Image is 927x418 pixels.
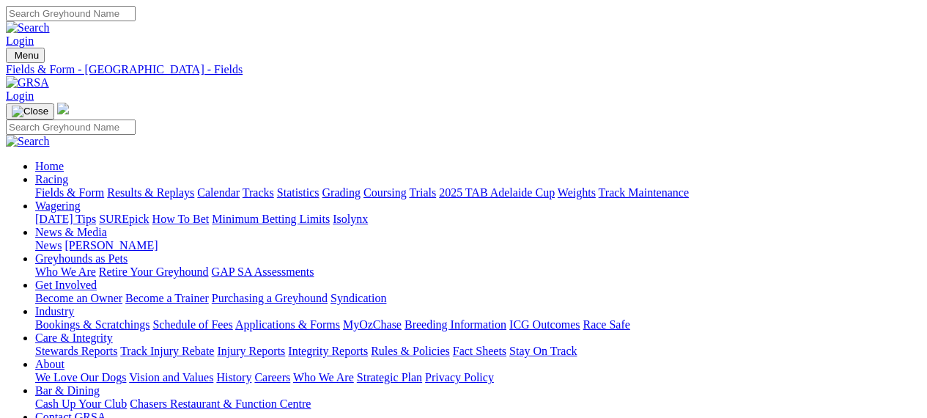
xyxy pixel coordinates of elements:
a: News & Media [35,226,107,238]
img: GRSA [6,76,49,89]
a: Become a Trainer [125,292,209,304]
a: Vision and Values [129,371,213,384]
img: logo-grsa-white.png [57,103,69,114]
a: Become an Owner [35,292,122,304]
a: Cash Up Your Club [35,397,127,410]
div: Greyhounds as Pets [35,265,921,279]
a: Calendar [197,186,240,199]
a: Bookings & Scratchings [35,318,149,331]
a: Chasers Restaurant & Function Centre [130,397,311,410]
a: Track Injury Rebate [120,345,214,357]
a: Wagering [35,199,81,212]
a: Home [35,160,64,172]
a: Trials [409,186,436,199]
img: Search [6,21,50,34]
a: History [216,371,251,384]
a: Get Involved [35,279,97,291]
a: Bar & Dining [35,384,100,397]
div: About [35,371,921,384]
a: Integrity Reports [288,345,368,357]
a: Care & Integrity [35,331,113,344]
a: About [35,358,64,370]
a: Statistics [277,186,320,199]
a: Who We Are [35,265,96,278]
a: Minimum Betting Limits [212,213,330,225]
img: Close [12,106,48,117]
a: Stewards Reports [35,345,117,357]
span: Menu [15,50,39,61]
a: Fields & Form [35,186,104,199]
a: SUREpick [99,213,149,225]
a: GAP SA Assessments [212,265,314,278]
a: How To Bet [152,213,210,225]
a: Schedule of Fees [152,318,232,331]
a: Careers [254,371,290,384]
a: Who We Are [293,371,354,384]
img: Search [6,135,50,148]
a: Track Maintenance [599,186,689,199]
a: We Love Our Dogs [35,371,126,384]
a: Industry [35,305,74,318]
button: Toggle navigation [6,48,45,63]
a: Strategic Plan [357,371,422,384]
a: ICG Outcomes [509,318,580,331]
a: 2025 TAB Adelaide Cup [439,186,555,199]
div: Wagering [35,213,921,226]
button: Toggle navigation [6,103,54,120]
a: Coursing [363,186,407,199]
div: Care & Integrity [35,345,921,358]
a: Weights [558,186,596,199]
div: Get Involved [35,292,921,305]
a: Greyhounds as Pets [35,252,128,265]
a: Results & Replays [107,186,194,199]
a: Stay On Track [509,345,577,357]
a: Rules & Policies [371,345,450,357]
a: [DATE] Tips [35,213,96,225]
a: Privacy Policy [425,371,494,384]
div: Bar & Dining [35,397,921,411]
a: Fact Sheets [453,345,506,357]
input: Search [6,6,136,21]
a: Retire Your Greyhound [99,265,209,278]
a: Grading [322,186,361,199]
a: Breeding Information [405,318,506,331]
a: Syndication [330,292,386,304]
a: Injury Reports [217,345,285,357]
input: Search [6,120,136,135]
a: Race Safe [583,318,629,331]
a: Racing [35,173,68,186]
a: News [35,239,62,252]
div: Industry [35,318,921,331]
a: Login [6,89,34,102]
a: Isolynx [333,213,368,225]
a: Tracks [243,186,274,199]
a: Applications & Forms [235,318,340,331]
div: News & Media [35,239,921,252]
a: Purchasing a Greyhound [212,292,328,304]
a: MyOzChase [343,318,402,331]
a: Fields & Form - [GEOGRAPHIC_DATA] - Fields [6,63,921,76]
div: Racing [35,186,921,199]
a: Login [6,34,34,47]
a: [PERSON_NAME] [64,239,158,252]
